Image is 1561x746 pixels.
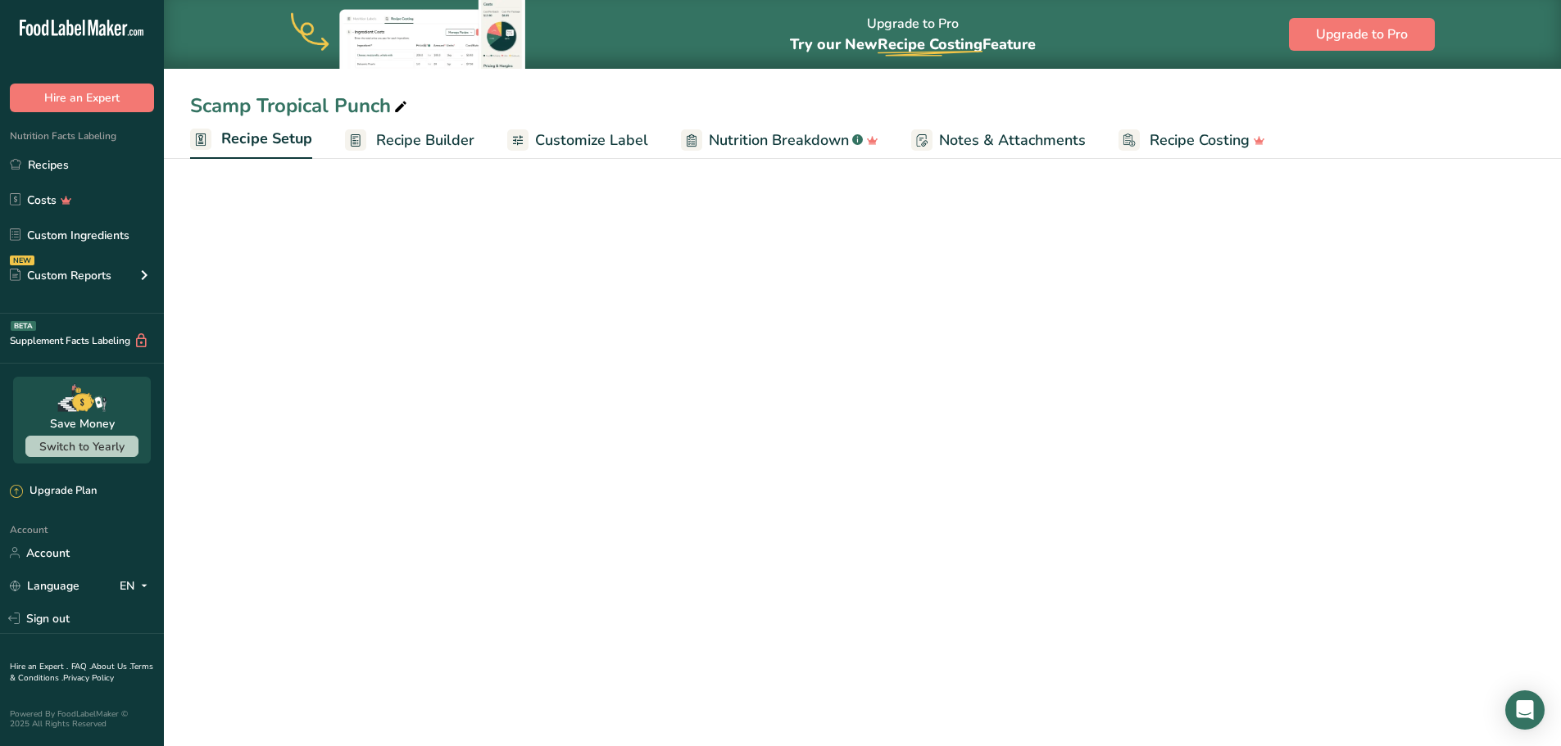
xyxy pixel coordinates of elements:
[345,122,474,159] a: Recipe Builder
[535,129,648,151] span: Customize Label
[10,483,97,500] div: Upgrade Plan
[709,129,849,151] span: Nutrition Breakdown
[71,661,91,672] a: FAQ .
[10,661,68,672] a: Hire an Expert .
[507,122,648,159] a: Customize Label
[39,439,125,454] span: Switch to Yearly
[681,122,878,159] a: Nutrition Breakdown
[221,128,312,150] span: Recipe Setup
[10,267,111,284] div: Custom Reports
[120,576,154,595] div: EN
[10,255,34,265] div: NEW
[790,1,1036,69] div: Upgrade to Pro
[790,34,1036,54] span: Try our New Feature
[190,120,312,160] a: Recipe Setup
[911,122,1086,159] a: Notes & Attachments
[10,84,154,112] button: Hire an Expert
[1289,18,1435,51] button: Upgrade to Pro
[376,129,474,151] span: Recipe Builder
[1316,25,1408,44] span: Upgrade to Pro
[50,415,115,432] div: Save Money
[11,321,36,331] div: BETA
[63,672,114,684] a: Privacy Policy
[25,436,138,457] button: Switch to Yearly
[878,34,982,54] span: Recipe Costing
[10,572,79,600] a: Language
[939,129,1086,151] span: Notes & Attachments
[10,661,153,684] a: Terms & Conditions .
[190,91,411,120] div: Scamp Tropical Punch
[1150,129,1250,151] span: Recipe Costing
[10,709,154,729] div: Powered By FoodLabelMaker © 2025 All Rights Reserved
[91,661,130,672] a: About Us .
[1119,122,1265,159] a: Recipe Costing
[1505,690,1545,730] div: Open Intercom Messenger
